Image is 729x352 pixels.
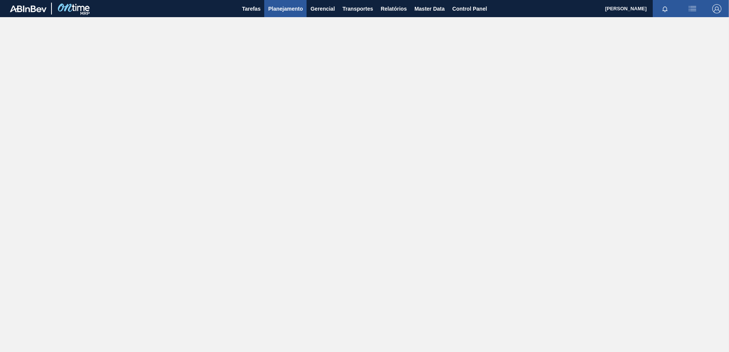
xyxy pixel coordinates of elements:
[688,4,697,13] img: userActions
[10,5,47,12] img: TNhmsLtSVTkK8tSr43FrP2fwEKptu5GPRR3wAAAABJRU5ErkJggg==
[452,4,487,13] span: Control Panel
[342,4,373,13] span: Transportes
[712,4,721,13] img: Logout
[268,4,303,13] span: Planejamento
[242,4,261,13] span: Tarefas
[310,4,335,13] span: Gerencial
[653,3,677,14] button: Notificações
[414,4,445,13] span: Master Data
[381,4,406,13] span: Relatórios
